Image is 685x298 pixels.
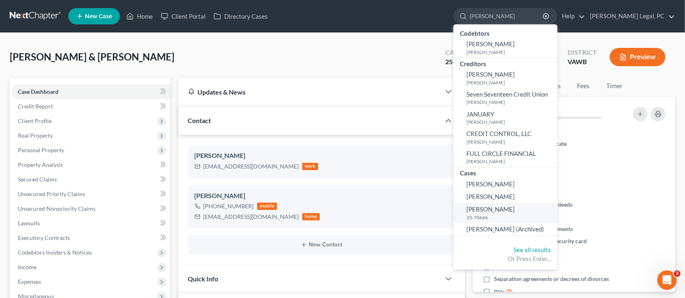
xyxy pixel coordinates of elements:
a: JANUARY[PERSON_NAME] [453,108,557,128]
div: Creditors [453,58,557,68]
div: Or Press Enter... [460,255,551,263]
span: Codebtors Insiders & Notices [18,249,92,256]
a: Help [558,9,585,24]
span: JANUARY [466,110,494,118]
a: Executory Contracts [11,231,170,245]
span: [PERSON_NAME] [466,193,515,200]
div: [PHONE_NUMBER] [204,202,254,210]
span: Separation agreements or decrees of divorces [494,275,609,283]
span: Bills [494,288,505,296]
span: [PERSON_NAME] (Archived) [466,225,544,233]
div: Updates & News [188,88,431,96]
a: FULL CIRCLE FINANCIAL[PERSON_NAME] [453,147,557,167]
div: Cases [453,167,557,177]
a: [PERSON_NAME][PERSON_NAME] [453,38,557,58]
span: [PERSON_NAME] [466,180,515,188]
a: Secured Claims [11,172,170,187]
a: Timer [600,78,629,94]
small: [PERSON_NAME] [466,79,555,86]
small: [PERSON_NAME] [466,49,555,56]
input: Search by name... [470,9,544,24]
div: mobile [257,203,277,210]
small: [PERSON_NAME] [466,138,555,145]
div: [PERSON_NAME] [195,191,449,201]
div: Case [445,48,473,57]
small: [PERSON_NAME] [466,119,555,125]
span: Executory Contracts [18,234,70,241]
a: Unsecured Nonpriority Claims [11,201,170,216]
div: work [302,163,319,170]
small: [PERSON_NAME] [466,99,555,106]
a: CREDIT CONTROL, LLC[PERSON_NAME] [453,127,557,147]
small: 25-70646 [466,214,555,221]
a: Seven Seventeen Credit Union[PERSON_NAME] [453,88,557,108]
span: [PERSON_NAME] [466,71,515,78]
div: [PERSON_NAME] [195,151,449,161]
a: Client Portal [157,9,210,24]
iframe: Intercom live chat [657,270,677,290]
span: New Case [85,13,112,19]
a: [PERSON_NAME][PERSON_NAME] [453,68,557,88]
a: See all results [514,246,551,253]
span: Property Analysis [18,161,63,168]
span: Quick Info [188,275,219,283]
span: Case Dashboard [18,88,59,95]
span: CREDIT CONTROL, LLC [466,130,531,137]
span: [PERSON_NAME] [466,40,515,48]
span: Contact [188,117,211,124]
a: Case Dashboard [11,84,170,99]
span: Secured Claims [18,176,57,183]
div: VAWB [568,57,597,67]
span: Real Property [18,132,53,139]
small: [PERSON_NAME] [466,158,555,165]
span: Income [18,263,37,270]
a: Credit Report [11,99,170,114]
a: Fees [570,78,596,94]
button: New Contact [195,242,449,248]
div: home [302,213,320,220]
span: Lawsuits [18,220,40,227]
div: 25-70617 [445,57,473,67]
a: Home [122,9,157,24]
a: [PERSON_NAME]25-70646 [453,203,557,223]
span: Expenses [18,278,41,285]
span: [PERSON_NAME] & [PERSON_NAME] [10,51,174,63]
a: [PERSON_NAME] [453,178,557,190]
span: Unsecured Priority Claims [18,190,85,197]
a: [PERSON_NAME] [453,190,557,203]
a: Unsecured Priority Claims [11,187,170,201]
button: Preview [610,48,665,66]
a: [PERSON_NAME] Legal, PC [586,9,675,24]
div: District [568,48,597,57]
span: Credit Report [18,103,53,110]
div: [EMAIL_ADDRESS][DOMAIN_NAME] [204,162,299,171]
span: Unsecured Nonpriority Claims [18,205,95,212]
span: Seven Seventeen Credit Union [466,91,548,98]
a: [PERSON_NAME] (Archived) [453,223,557,235]
a: Property Analysis [11,158,170,172]
a: Lawsuits [11,216,170,231]
span: Personal Property [18,147,64,153]
span: Client Profile [18,117,52,124]
div: [EMAIL_ADDRESS][DOMAIN_NAME] [204,213,299,221]
span: 3 [674,270,681,277]
a: Directory Cases [210,9,272,24]
div: Codebtors [453,28,557,38]
span: [PERSON_NAME] [466,205,515,213]
span: FULL CIRCLE FINANCIAL [466,150,536,157]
